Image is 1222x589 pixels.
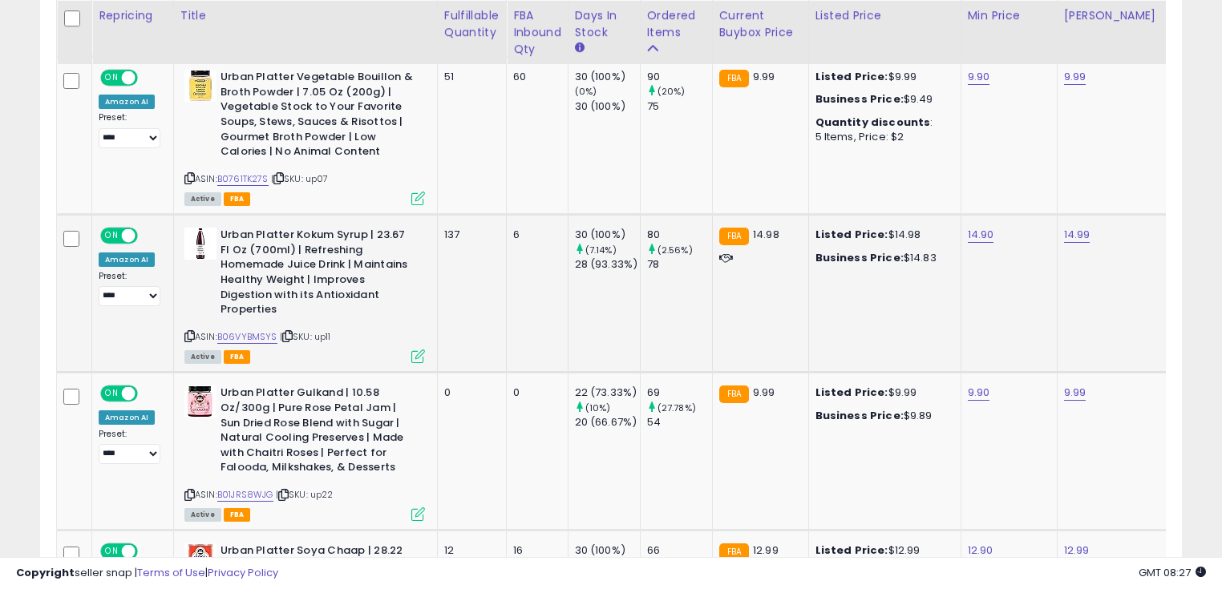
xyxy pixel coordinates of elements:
[815,409,949,423] div: $9.89
[102,229,122,243] span: ON
[575,228,640,242] div: 30 (100%)
[815,250,904,265] b: Business Price:
[513,70,556,84] div: 60
[1064,7,1159,24] div: [PERSON_NAME]
[1064,227,1090,243] a: 14.99
[575,257,640,272] div: 28 (93.33%)
[184,70,425,204] div: ASIN:
[815,115,931,130] b: Quantity discounts
[99,95,155,109] div: Amazon AI
[658,244,693,256] small: (2.56%)
[184,385,216,418] img: 41aFd0q7kSL._SL40_.jpg
[815,385,888,400] b: Listed Price:
[217,172,269,186] a: B0761TK27S
[184,228,425,361] div: ASIN:
[221,70,415,163] b: Urban Platter Vegetable Bouillon & Broth Powder | 7.05 Oz (200g) | Vegetable Stock to Your Favori...
[647,70,712,84] div: 90
[1064,69,1086,85] a: 9.99
[575,99,640,114] div: 30 (100%)
[224,192,251,206] span: FBA
[719,385,749,403] small: FBA
[99,429,161,465] div: Preset:
[658,401,696,414] small: (27.78%)
[1064,385,1086,401] a: 9.99
[815,70,949,84] div: $9.99
[647,385,712,400] div: 69
[184,350,221,364] span: All listings currently available for purchase on Amazon
[815,228,949,242] div: $14.98
[647,99,712,114] div: 75
[444,228,494,242] div: 137
[217,488,273,502] a: B01JRS8WJG
[753,385,775,400] span: 9.99
[575,385,640,400] div: 22 (73.33%)
[513,385,556,400] div: 0
[221,385,415,478] b: Urban Platter Gulkand | 10.58 Oz/300g | Pure Rose Petal Jam | Sun Dried Rose Blend with Sugar | N...
[444,385,494,400] div: 0
[719,228,749,245] small: FBA
[137,565,205,580] a: Terms of Use
[280,330,331,343] span: | SKU: up11
[224,508,251,522] span: FBA
[16,565,75,580] strong: Copyright
[99,271,161,307] div: Preset:
[99,7,167,24] div: Repricing
[184,228,216,260] img: 3172l27szfL._SL40_.jpg
[513,7,561,58] div: FBA inbound Qty
[271,172,329,185] span: | SKU: up07
[184,508,221,522] span: All listings currently available for purchase on Amazon
[575,41,585,55] small: Days In Stock.
[16,566,278,581] div: seller snap | |
[102,387,122,401] span: ON
[815,91,904,107] b: Business Price:
[968,227,994,243] a: 14.90
[180,7,431,24] div: Title
[647,257,712,272] div: 78
[184,192,221,206] span: All listings currently available for purchase on Amazon
[719,7,802,41] div: Current Buybox Price
[815,385,949,400] div: $9.99
[208,565,278,580] a: Privacy Policy
[647,228,712,242] div: 80
[513,228,556,242] div: 6
[575,415,640,430] div: 20 (66.67%)
[99,410,155,425] div: Amazon AI
[217,330,277,344] a: B06VYBMSYS
[1139,565,1206,580] span: 2025-10-11 08:27 GMT
[753,227,779,242] span: 14.98
[99,252,155,267] div: Amazon AI
[815,408,904,423] b: Business Price:
[102,71,122,85] span: ON
[753,69,775,84] span: 9.99
[136,229,161,243] span: OFF
[719,70,749,87] small: FBA
[444,70,494,84] div: 51
[575,7,633,41] div: Days In Stock
[184,385,425,519] div: ASIN:
[575,85,597,98] small: (0%)
[815,7,954,24] div: Listed Price
[136,387,161,401] span: OFF
[815,251,949,265] div: $14.83
[815,69,888,84] b: Listed Price:
[276,488,334,501] span: | SKU: up22
[968,7,1050,24] div: Min Price
[647,7,706,41] div: Ordered Items
[968,69,990,85] a: 9.90
[224,350,251,364] span: FBA
[815,115,949,130] div: :
[585,401,611,414] small: (10%)
[658,85,686,98] small: (20%)
[647,415,712,430] div: 54
[585,244,617,256] small: (7.14%)
[968,385,990,401] a: 9.90
[221,228,415,321] b: Urban Platter Kokum Syrup | 23.67 Fl Oz (700ml) | Refreshing Homemade Juice Drink | Maintains Hea...
[99,112,161,148] div: Preset:
[815,227,888,242] b: Listed Price:
[136,71,161,85] span: OFF
[444,7,500,41] div: Fulfillable Quantity
[815,92,949,107] div: $9.49
[815,130,949,144] div: 5 Items, Price: $2
[575,70,640,84] div: 30 (100%)
[184,70,216,102] img: 41TcMuuDfPL._SL40_.jpg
